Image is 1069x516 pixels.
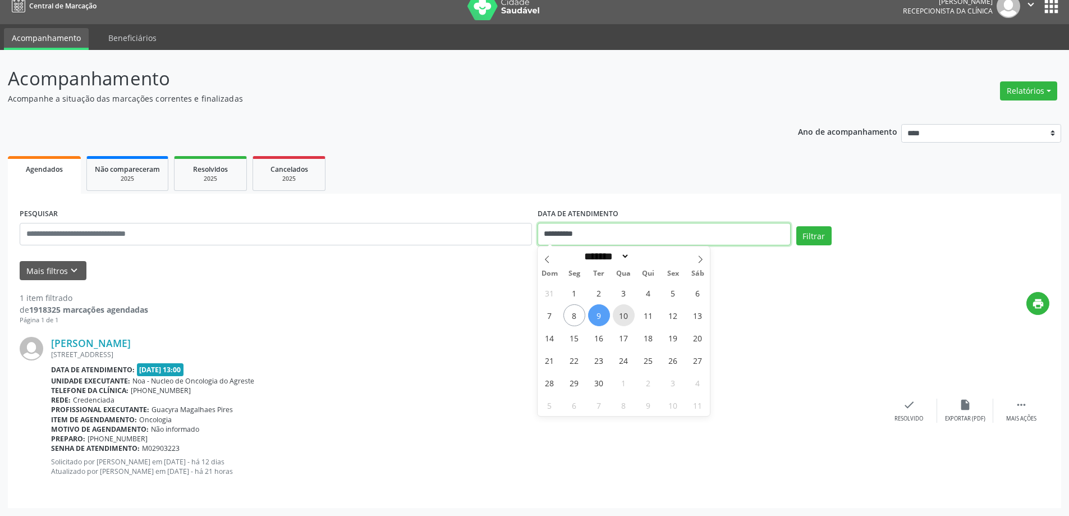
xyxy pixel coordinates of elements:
span: Outubro 3, 2025 [662,372,684,394]
span: Setembro 7, 2025 [539,304,561,326]
span: Setembro 8, 2025 [563,304,585,326]
span: Setembro 15, 2025 [563,327,585,349]
strong: 1918325 marcações agendadas [29,304,148,315]
span: Setembro 3, 2025 [613,282,635,304]
span: Setembro 11, 2025 [637,304,659,326]
span: Credenciada [73,395,114,405]
span: Setembro 21, 2025 [539,349,561,371]
i: check [903,399,915,411]
span: Agendados [26,165,63,174]
span: Agosto 31, 2025 [539,282,561,304]
div: Resolvido [894,415,923,423]
span: Setembro 24, 2025 [613,349,635,371]
span: Noa - Nucleo de Oncologia do Agreste [132,376,254,386]
b: Senha de atendimento: [51,444,140,453]
div: 1 item filtrado [20,292,148,304]
img: img [20,337,43,360]
span: Central de Marcação [29,1,97,11]
b: Motivo de agendamento: [51,424,149,434]
span: Guacyra Magalhaes Pires [152,405,233,414]
b: Item de agendamento: [51,415,137,424]
p: Ano de acompanhamento [798,124,897,138]
span: Resolvidos [193,165,228,174]
a: [PERSON_NAME] [51,337,131,349]
span: Qua [611,270,636,277]
span: Outubro 8, 2025 [613,394,635,416]
span: Setembro 25, 2025 [637,349,659,371]
span: Outubro 6, 2025 [563,394,585,416]
span: Sáb [685,270,710,277]
p: Acompanhamento [8,65,745,93]
span: Setembro 27, 2025 [687,349,709,371]
span: Setembro 13, 2025 [687,304,709,326]
span: Outubro 9, 2025 [637,394,659,416]
span: Outubro 4, 2025 [687,372,709,394]
span: Setembro 18, 2025 [637,327,659,349]
span: Setembro 5, 2025 [662,282,684,304]
button: Filtrar [796,226,832,245]
p: Solicitado por [PERSON_NAME] em [DATE] - há 12 dias Atualizado por [PERSON_NAME] em [DATE] - há 2... [51,457,881,476]
div: 2025 [182,175,238,183]
span: Setembro 19, 2025 [662,327,684,349]
span: Setembro 26, 2025 [662,349,684,371]
span: Setembro 6, 2025 [687,282,709,304]
span: Não informado [151,424,199,434]
span: Outubro 10, 2025 [662,394,684,416]
span: Seg [562,270,586,277]
span: Outubro 5, 2025 [539,394,561,416]
select: Month [581,250,630,262]
span: Setembro 12, 2025 [662,304,684,326]
span: Setembro 23, 2025 [588,349,610,371]
b: Preparo: [51,434,85,444]
button: print [1026,292,1049,315]
i: keyboard_arrow_down [68,264,80,277]
p: Acompanhe a situação das marcações correntes e finalizadas [8,93,745,104]
span: Cancelados [270,165,308,174]
i: insert_drive_file [959,399,971,411]
span: Setembro 1, 2025 [563,282,585,304]
span: Setembro 17, 2025 [613,327,635,349]
span: Setembro 29, 2025 [563,372,585,394]
label: PESQUISAR [20,206,58,223]
span: Setembro 20, 2025 [687,327,709,349]
span: Setembro 28, 2025 [539,372,561,394]
span: M02903223 [142,444,180,453]
span: Recepcionista da clínica [903,6,993,16]
span: Outubro 7, 2025 [588,394,610,416]
i: print [1032,298,1044,310]
a: Acompanhamento [4,28,89,50]
span: Setembro 10, 2025 [613,304,635,326]
span: Dom [538,270,562,277]
span: [PHONE_NUMBER] [131,386,191,395]
span: [PHONE_NUMBER] [88,434,148,444]
span: Ter [586,270,611,277]
b: Telefone da clínica: [51,386,129,395]
span: Não compareceram [95,165,160,174]
i:  [1015,399,1027,411]
label: DATA DE ATENDIMENTO [538,206,618,223]
span: Setembro 9, 2025 [588,304,610,326]
span: Outubro 11, 2025 [687,394,709,416]
span: Outubro 2, 2025 [637,372,659,394]
span: Setembro 30, 2025 [588,372,610,394]
span: Setembro 22, 2025 [563,349,585,371]
input: Year [630,250,667,262]
div: 2025 [261,175,317,183]
div: Exportar (PDF) [945,415,985,423]
span: Oncologia [139,415,172,424]
span: Setembro 2, 2025 [588,282,610,304]
span: Setembro 14, 2025 [539,327,561,349]
span: Setembro 16, 2025 [588,327,610,349]
div: de [20,304,148,316]
div: [STREET_ADDRESS] [51,350,881,359]
span: Outubro 1, 2025 [613,372,635,394]
div: Mais ações [1006,415,1036,423]
span: Setembro 4, 2025 [637,282,659,304]
span: Qui [636,270,660,277]
button: Mais filtroskeyboard_arrow_down [20,261,86,281]
span: [DATE] 13:00 [137,363,184,376]
span: Sex [660,270,685,277]
b: Profissional executante: [51,405,149,414]
b: Data de atendimento: [51,365,135,375]
div: 2025 [95,175,160,183]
